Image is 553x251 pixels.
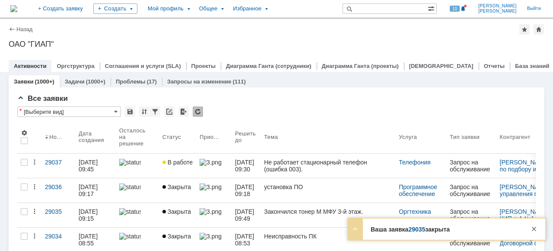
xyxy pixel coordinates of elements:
[45,208,72,215] div: 29035
[79,130,105,143] div: Дата создания
[75,120,116,154] th: Дата создания
[41,203,75,227] a: 29035
[261,203,395,227] a: Закончился тонер М МФУ 3-й этаж.
[450,159,493,173] div: Запрос на обслуживание
[139,106,149,117] div: Сортировка...
[196,120,232,154] th: Приоритет
[75,203,116,227] a: [DATE] 09:15
[45,159,72,166] div: 29037
[116,178,159,203] a: statusbar-100 (1).png
[79,208,99,222] div: [DATE] 09:15
[35,78,54,85] div: (1000+)
[191,63,216,69] a: Проекты
[41,120,75,154] th: Номер
[200,159,221,166] img: 3.png
[450,6,460,12] span: 10
[178,106,189,117] div: Экспорт списка
[116,120,159,154] th: Осталось на решение
[232,178,261,203] a: [DATE] 09:18
[264,208,392,215] div: Закончился тонер М МФУ 3-й этаж.
[409,63,474,69] a: [DEMOGRAPHIC_DATA]
[399,183,439,197] a: Программное обеспечение
[21,129,28,136] span: Настройки
[119,208,141,215] img: statusbar-100 (1).png
[119,233,141,240] img: statusbar-100 (1).png
[162,159,193,166] span: В работе
[119,127,149,147] div: Осталось на решение
[57,63,94,69] a: Оргструктура
[79,183,99,197] div: [DATE] 09:17
[79,159,99,173] div: [DATE] 09:45
[446,178,496,203] a: Запрос на обслуживание
[500,208,550,215] a: [PERSON_NAME]
[261,120,395,154] th: Тема
[167,78,232,85] a: Запросы на изменение
[399,208,431,215] a: Оргтехника
[19,108,22,114] div: Настройки списка отличаются от сохраненных в виде
[500,183,550,190] a: [PERSON_NAME]
[10,5,17,12] a: Перейти на домашнюю страницу
[500,159,550,166] a: [PERSON_NAME]
[45,183,72,190] div: 29036
[119,159,141,166] img: statusbar-100 (1).png
[232,203,261,227] a: [DATE] 09:49
[147,78,157,85] div: (17)
[125,106,135,117] div: Сохранить вид
[200,134,221,140] div: Приоритет
[41,154,75,178] a: 29037
[399,134,417,140] div: Услуга
[226,63,311,69] a: Диаграмма Ганта (сотрудники)
[264,134,278,140] div: Тема
[31,183,38,190] div: Действия
[116,154,159,178] a: statusbar-100 (1).png
[75,178,116,203] a: [DATE] 09:17
[162,233,191,240] span: Закрыта
[159,203,196,227] a: Закрыта
[235,183,256,197] span: [DATE] 09:18
[196,154,232,178] a: 3.png
[164,106,175,117] div: Скопировать ссылку на список
[116,78,146,85] a: Проблемы
[17,94,68,103] span: Все заявки
[10,5,17,12] img: logo
[534,24,544,35] div: Сделать домашней страницей
[193,106,203,117] div: Обновлять список
[264,159,392,173] div: Не работает стационарный телефон (ошибка 003).
[235,208,256,222] span: [DATE] 09:49
[200,233,221,240] img: 3.png
[14,78,33,85] a: Заявки
[196,203,232,227] a: 3.png
[93,3,137,14] div: Создать
[519,24,530,35] div: Добавить в избранное
[49,134,65,140] div: Номер
[31,208,38,215] div: Действия
[16,26,32,32] a: Назад
[31,233,38,240] div: Действия
[500,134,531,140] div: Контрагент
[235,233,256,247] span: [DATE] 08:53
[408,226,425,233] a: 29035
[200,208,221,215] img: 3.png
[105,63,181,69] a: Соглашения и услуги (SLA)
[428,4,436,12] span: Расширенный поиск
[450,134,480,140] div: Тип заявки
[31,159,38,166] div: Действия
[162,134,181,140] div: Статус
[162,208,191,215] span: Закрыта
[515,63,549,69] a: База знаний
[478,9,517,14] span: [PERSON_NAME]
[45,233,72,240] div: 29034
[41,178,75,203] a: 29036
[200,183,221,190] img: 3.png
[446,203,496,227] a: Запрос на обслуживание
[159,154,196,178] a: В работе
[399,159,430,166] a: Телефония
[233,78,246,85] div: (111)
[119,183,141,190] img: statusbar-100 (1).png
[264,233,392,240] div: Неисправность ПК
[261,154,395,178] a: Не работает стационарный телефон (ошибка 003).
[371,226,450,233] strong: Ваша заявка закрыта
[450,208,493,222] div: Запрос на обслуживание
[150,106,160,117] div: Фильтрация...
[65,78,85,85] a: Задачи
